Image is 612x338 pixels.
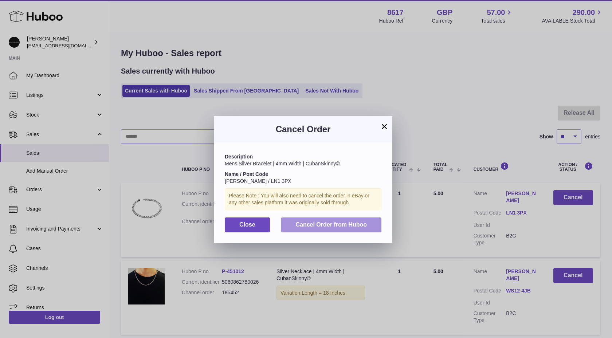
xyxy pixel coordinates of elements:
[225,178,291,184] span: [PERSON_NAME] / LN1 3PX
[225,161,340,166] span: Mens Silver Bracelet | 4mm Width | CubanSkinny©
[225,154,253,160] strong: Description
[225,123,381,135] h3: Cancel Order
[225,217,270,232] button: Close
[225,188,381,210] div: Please Note : You will also need to cancel the order in eBay or any other sales platform it was o...
[281,217,381,232] button: Cancel Order from Huboo
[380,122,389,131] button: ×
[239,221,255,228] span: Close
[295,221,367,228] span: Cancel Order from Huboo
[225,171,268,177] strong: Name / Post Code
